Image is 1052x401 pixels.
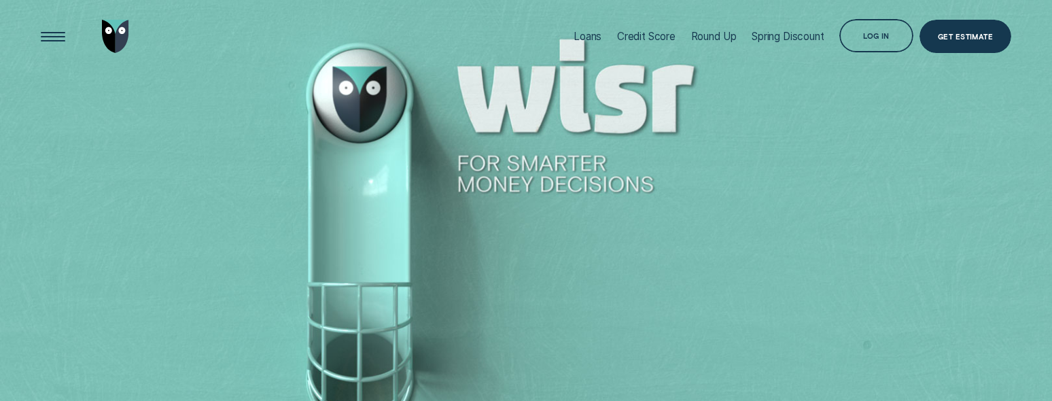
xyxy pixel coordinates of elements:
[919,20,1011,53] a: Get Estimate
[574,30,601,43] div: Loans
[691,30,737,43] div: Round Up
[36,20,69,53] button: Open Menu
[617,30,676,43] div: Credit Score
[839,19,913,52] button: Log in
[102,20,130,53] img: Wisr
[752,30,824,43] div: Spring Discount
